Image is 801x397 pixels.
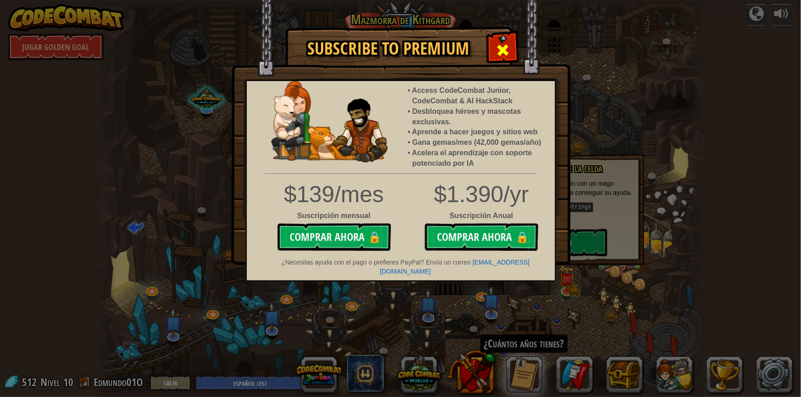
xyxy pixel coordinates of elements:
[240,178,562,211] div: $1.390/yr
[412,148,546,169] li: Acelera el aprendizaje con soporte potenciado por IA
[412,86,546,107] li: Access CodeCombat Junior, CodeCombat & AI HackStack
[274,178,394,211] div: $139/mes
[271,81,388,163] img: anya-and-nando-pet.webp
[281,259,471,266] span: ¿Necesitas ayuda con el pago o prefieres PayPal? Envía un correo
[412,137,546,148] li: Gana gemas/mes (42,000 gemas/año)
[274,211,394,221] div: Suscripción mensual
[425,224,538,251] button: Comprar ahora🔒
[240,211,562,221] div: Suscripción Anual
[277,224,391,251] button: Comprar ahora🔒
[295,39,481,58] h1: Subscribe to Premium
[412,107,546,127] li: Desbloquea héroes y mascotas exclusivas.
[412,127,546,137] li: Aprende a hacer juegos y sitios web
